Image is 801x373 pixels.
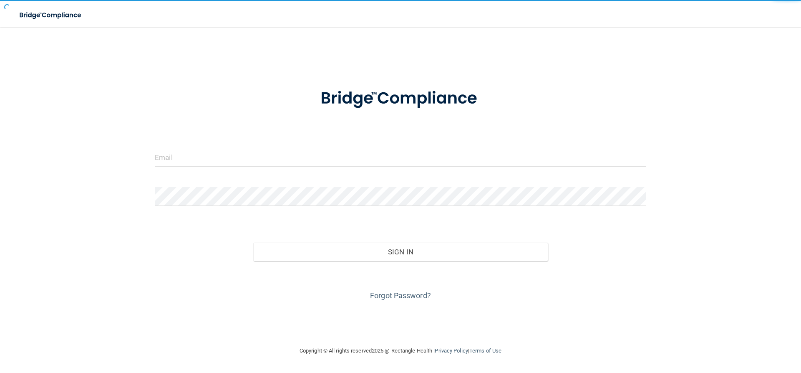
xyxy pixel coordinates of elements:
[370,291,431,300] a: Forgot Password?
[435,348,468,354] a: Privacy Policy
[253,243,548,261] button: Sign In
[248,337,553,364] div: Copyright © All rights reserved 2025 @ Rectangle Health | |
[13,7,89,24] img: bridge_compliance_login_screen.278c3ca4.svg
[469,348,501,354] a: Terms of Use
[303,77,498,120] img: bridge_compliance_login_screen.278c3ca4.svg
[155,148,646,167] input: Email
